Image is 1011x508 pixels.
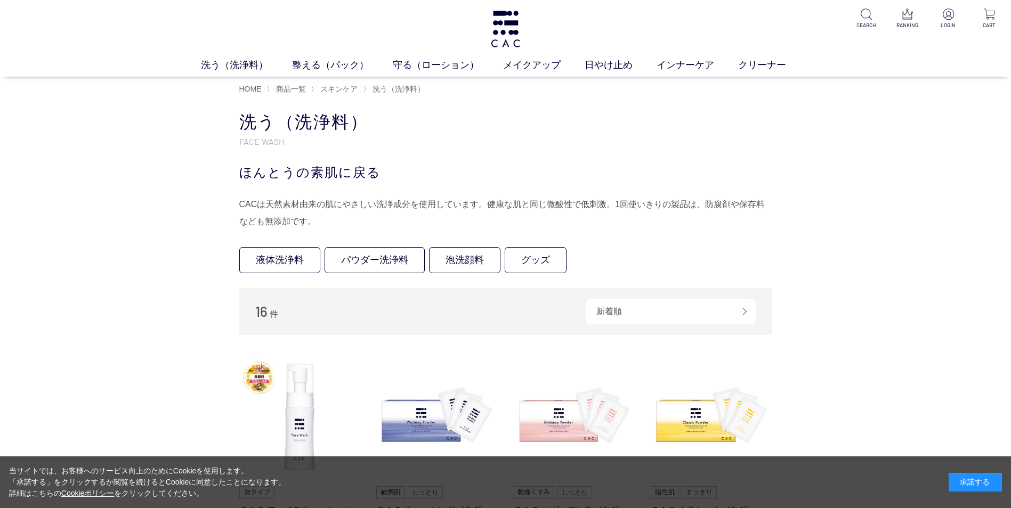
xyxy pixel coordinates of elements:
[363,84,427,94] li: 〉
[318,85,358,93] a: スキンケア
[393,58,503,72] a: 守る（ローション）
[239,247,320,273] a: 液体洗浄料
[853,21,879,29] p: SEARCH
[651,356,772,478] img: ＣＡＣ クラシックパウダー
[586,299,756,324] div: 新着順
[276,85,306,93] span: 商品一覧
[274,85,306,93] a: 商品一覧
[370,85,425,93] a: 洗う（洗浄料）
[935,9,961,29] a: LOGIN
[239,85,262,93] a: HOME
[935,21,961,29] p: LOGIN
[292,58,393,72] a: 整える（パック）
[503,58,585,72] a: メイクアップ
[949,473,1002,491] div: 承諾する
[320,85,358,93] span: スキンケア
[376,356,498,478] img: ＣＡＣ ウォッシングパウダー
[514,356,635,478] img: ＣＡＣ エヴィデンスパウダー
[239,163,772,182] div: ほんとうの素肌に戻る
[894,9,920,29] a: RANKING
[373,85,425,93] span: 洗う（洗浄料）
[657,58,738,72] a: インナーケア
[270,309,278,318] span: 件
[325,247,425,273] a: パウダー洗浄料
[266,84,309,94] li: 〉
[311,84,360,94] li: 〉
[505,247,567,273] a: グッズ
[489,11,522,47] img: logo
[61,489,115,497] a: Cookieポリシー
[976,21,1002,29] p: CART
[853,9,879,29] a: SEARCH
[239,111,772,134] h1: 洗う（洗浄料）
[9,465,286,499] div: 当サイトでは、お客様へのサービス向上のためにCookieを使用します。 「承諾する」をクリックするか閲覧を続けるとCookieに同意したことになります。 詳細はこちらの をクリックしてください。
[201,58,292,72] a: 洗う（洗浄料）
[738,58,810,72] a: クリーナー
[894,21,920,29] p: RANKING
[239,136,772,147] p: FACE WASH
[585,58,657,72] a: 日やけ止め
[429,247,500,273] a: 泡洗顔料
[239,356,361,478] img: ＣＡＣ フェイスウォッシュ エクストラマイルド
[976,9,1002,29] a: CART
[255,303,268,319] span: 16
[239,196,772,230] div: CACは天然素材由来の肌にやさしい洗浄成分を使用しています。健康な肌と同じ微酸性で低刺激。1回使いきりの製品は、防腐剤や保存料なども無添加です。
